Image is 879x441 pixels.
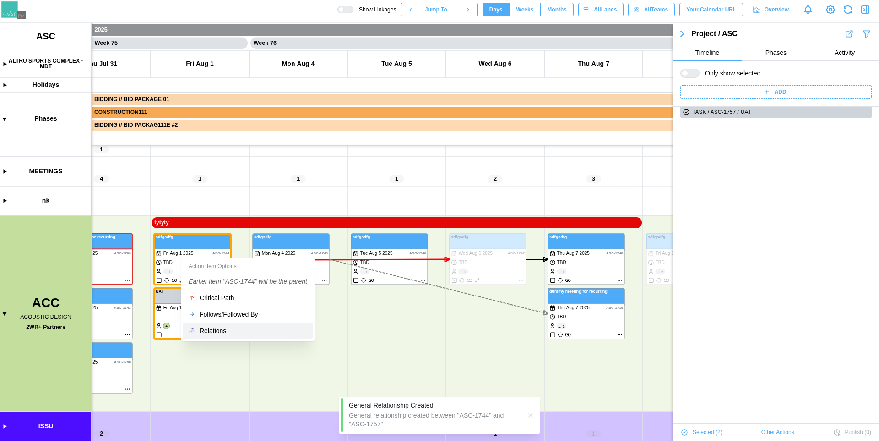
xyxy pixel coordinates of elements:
[765,49,787,56] span: Phases
[183,260,313,273] div: Action Item Options
[691,28,844,40] div: Project / ASC
[765,3,789,16] span: Overview
[844,29,854,39] button: Export Results
[761,426,794,439] span: Other Actions
[741,108,860,117] div: UAT
[859,3,872,16] button: Close Drawer
[695,49,719,56] span: Timeline
[835,49,855,56] span: Activity
[353,6,396,13] span: Show Linkages
[824,3,837,16] a: View Project
[686,3,736,16] span: Your Calendar URL
[349,401,521,410] div: General Relationship Created
[841,3,854,16] button: Refresh Grid
[594,3,617,16] span: All Lanes
[692,108,739,117] div: TASK / ASC-1757 /
[200,294,307,301] div: Critical Path
[800,2,816,17] a: Notifications
[200,311,307,318] div: Follows/Followed By
[349,411,521,429] div: General relationship created between "ASC-1744" and "ASC-1757"
[693,426,722,439] span: Selected ( 2 )
[775,86,787,98] span: ADD
[489,3,503,16] span: Days
[425,3,452,16] span: Jump To...
[200,327,307,334] div: Relations
[547,3,567,16] span: Months
[862,29,872,39] button: Filter
[516,3,534,16] span: Weeks
[700,69,760,78] span: Only show selected
[644,3,668,16] span: All Teams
